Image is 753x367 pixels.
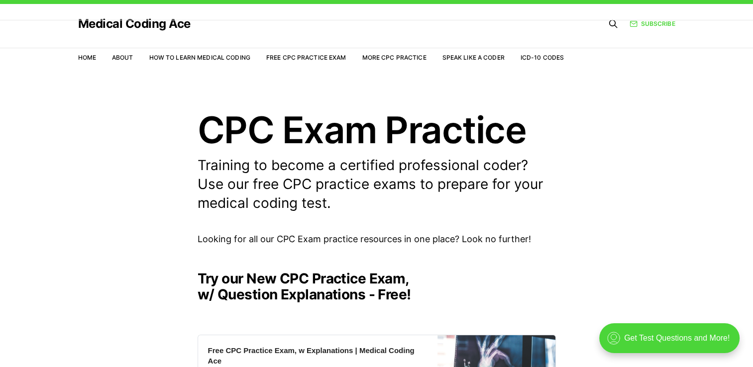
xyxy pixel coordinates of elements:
iframe: portal-trigger [591,318,753,367]
a: Medical Coding Ace [78,18,191,30]
a: About [112,54,133,61]
h2: Try our New CPC Practice Exam, w/ Question Explanations - Free! [198,271,556,302]
p: Training to become a certified professional coder? Use our free CPC practice exams to prepare for... [198,156,556,212]
a: Free CPC Practice Exam [266,54,346,61]
p: Looking for all our CPC Exam practice resources in one place? Look no further! [198,232,556,247]
a: Subscribe [630,19,675,28]
a: ICD-10 Codes [521,54,564,61]
a: How to Learn Medical Coding [149,54,250,61]
a: Speak Like a Coder [442,54,505,61]
div: Free CPC Practice Exam, w Explanations | Medical Coding Ace [208,345,428,366]
h1: CPC Exam Practice [198,111,556,148]
a: Home [78,54,96,61]
a: More CPC Practice [362,54,426,61]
